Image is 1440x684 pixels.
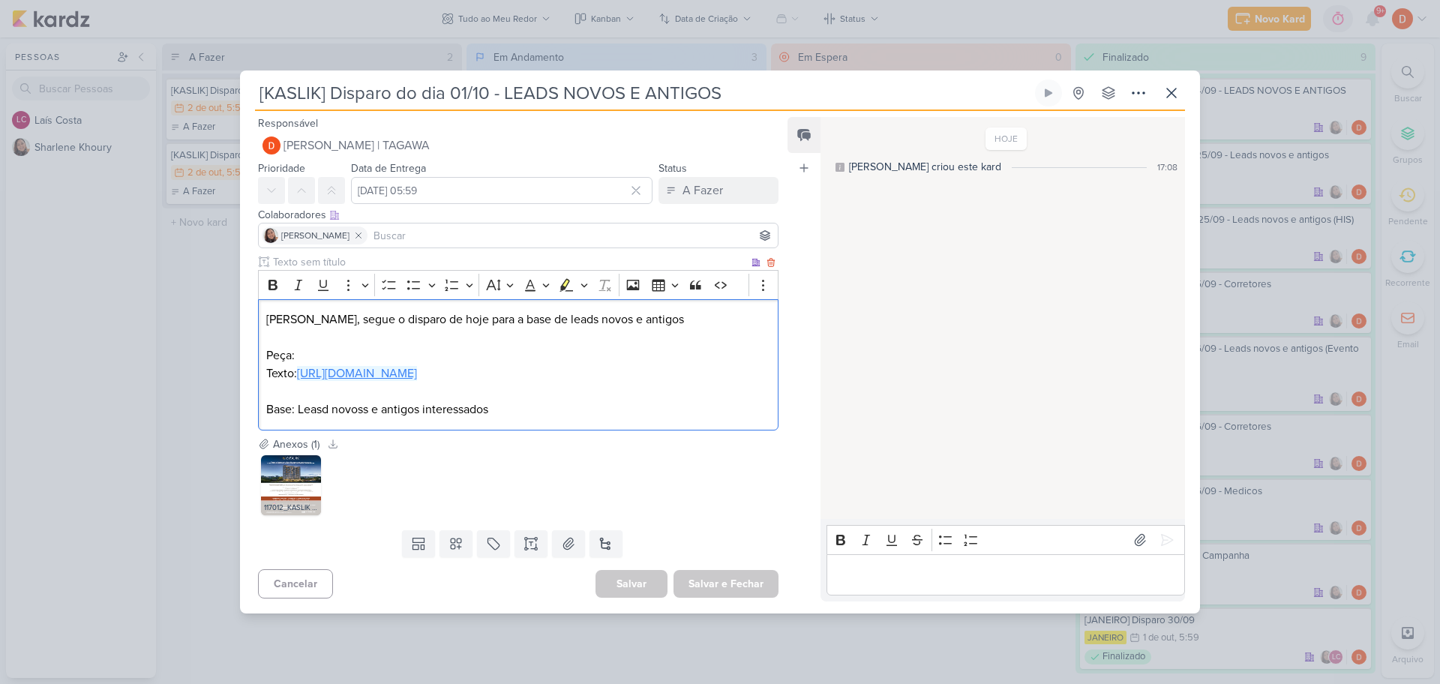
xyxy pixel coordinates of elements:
div: [PERSON_NAME] criou este kard [849,159,1001,175]
div: Colaboradores [258,207,778,223]
div: Editor toolbar [258,270,778,299]
input: Select a date [351,177,652,204]
div: Editor toolbar [826,525,1185,554]
div: Editor editing area: main [826,554,1185,595]
span: [PERSON_NAME] [281,229,349,242]
a: [URL][DOMAIN_NAME] [297,366,417,381]
label: Prioridade [258,162,305,175]
button: Cancelar [258,569,333,598]
label: Data de Entrega [351,162,426,175]
p: Base: Leasd novoss e antigos interessados [266,400,770,418]
div: Anexos (1) [273,436,319,452]
label: Responsável [258,117,318,130]
div: 117012_KASLIK _ E-MAIL MKT _ KASLIK IBIRAPUERA _ SEU PRÓXIMO CAPÍTULO COMEÇA AQUI.jpg [261,500,321,515]
p: Peça: [266,346,770,364]
div: Ligar relógio [1042,87,1054,99]
img: Sharlene Khoury [263,228,278,243]
div: Editor editing area: main [258,299,778,430]
label: Status [658,162,687,175]
div: 17:08 [1157,160,1177,174]
button: [PERSON_NAME] | TAGAWA [258,132,778,159]
span: [PERSON_NAME] | TAGAWA [283,136,430,154]
input: Buscar [370,226,775,244]
div: A Fazer [682,181,723,199]
p: Texto: [266,364,770,382]
input: Kard Sem Título [255,79,1032,106]
input: Texto sem título [270,254,748,270]
img: Diego Lima | TAGAWA [262,136,280,154]
img: AavFGAmFYPauUxVNTd7poRELS7yyU9mTsdWJjUpt.jpg [261,455,321,515]
button: A Fazer [658,177,778,204]
p: [PERSON_NAME], segue o disparo de hoje para a base de leads novos e antigos [266,310,770,328]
